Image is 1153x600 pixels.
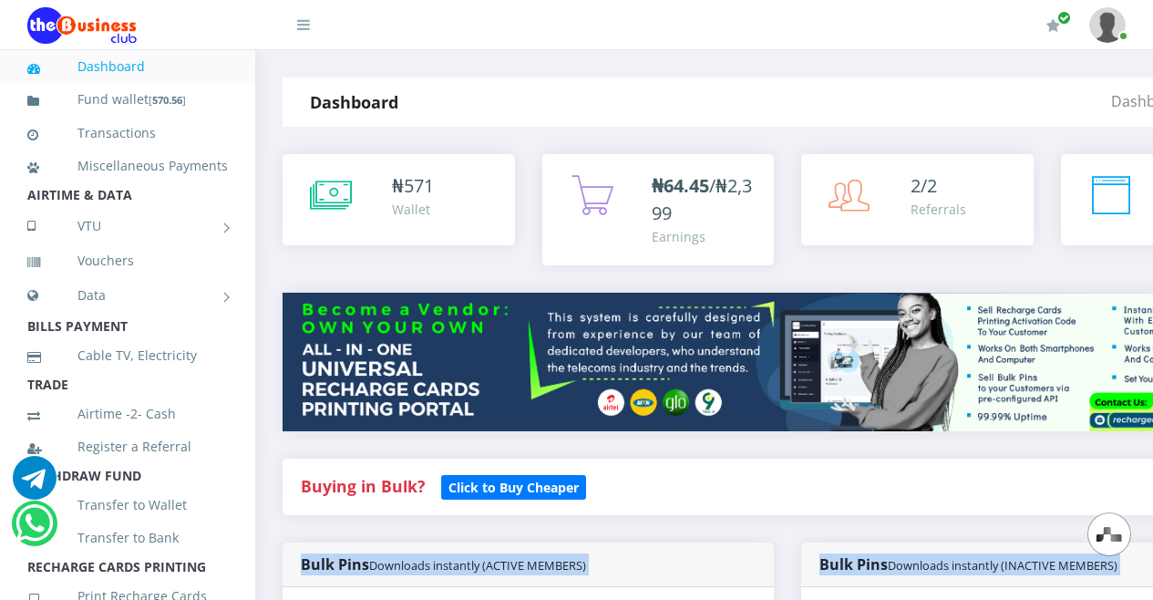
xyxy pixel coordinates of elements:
[27,46,228,88] a: Dashboard
[283,154,515,245] a: ₦571 Wallet
[652,227,757,246] div: Earnings
[1057,11,1071,25] span: Renew/Upgrade Subscription
[369,557,586,574] small: Downloads instantly (ACTIVE MEMBERS)
[27,273,228,318] a: Data
[15,515,53,545] a: Chat for support
[27,203,228,249] a: VTU
[888,557,1117,574] small: Downloads instantly (INACTIVE MEMBERS)
[404,173,434,198] span: 571
[1089,7,1126,43] img: User
[652,173,709,198] b: ₦64.45
[301,475,425,497] strong: Buying in Bulk?
[27,112,228,154] a: Transactions
[542,154,775,265] a: ₦64.45/₦2,399 Earnings
[27,335,228,377] a: Cable TV, Electricity
[27,426,228,468] a: Register a Referral
[1046,18,1060,33] i: Renew/Upgrade Subscription
[819,554,1117,574] strong: Bulk Pins
[392,200,434,219] div: Wallet
[1096,527,1122,542] img: svg+xml,%3Csvg%20xmlns%3D%22http%3A%2F%2Fwww.w3.org%2F2000%2Fsvg%22%20width%3D%2228%22%20height%3...
[27,145,228,187] a: Miscellaneous Payments
[801,154,1034,245] a: 2/2 Referrals
[152,93,182,107] b: 570.56
[13,470,57,500] a: Chat for support
[310,91,398,113] strong: Dashboard
[652,173,752,225] span: /₦2,399
[27,7,137,44] img: Logo
[27,517,228,559] a: Transfer to Bank
[911,173,937,198] span: 2/2
[27,78,228,121] a: Fund wallet[570.56]
[301,554,586,574] strong: Bulk Pins
[149,93,186,107] small: [ ]
[27,484,228,526] a: Transfer to Wallet
[27,393,228,435] a: Airtime -2- Cash
[392,172,434,200] div: ₦
[27,240,228,282] a: Vouchers
[911,200,966,219] div: Referrals
[441,475,586,497] a: Click to Buy Cheaper
[448,479,579,496] b: Click to Buy Cheaper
